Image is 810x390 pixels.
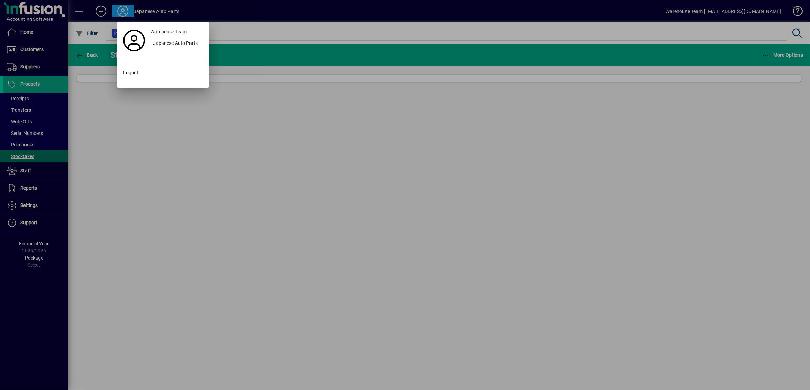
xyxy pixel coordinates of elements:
[148,25,205,38] a: Warehouse Team
[120,34,148,47] a: Profile
[123,69,138,76] span: Logout
[120,67,205,79] button: Logout
[150,28,187,35] span: Warehouse Team
[148,38,205,50] button: Japanese Auto Parts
